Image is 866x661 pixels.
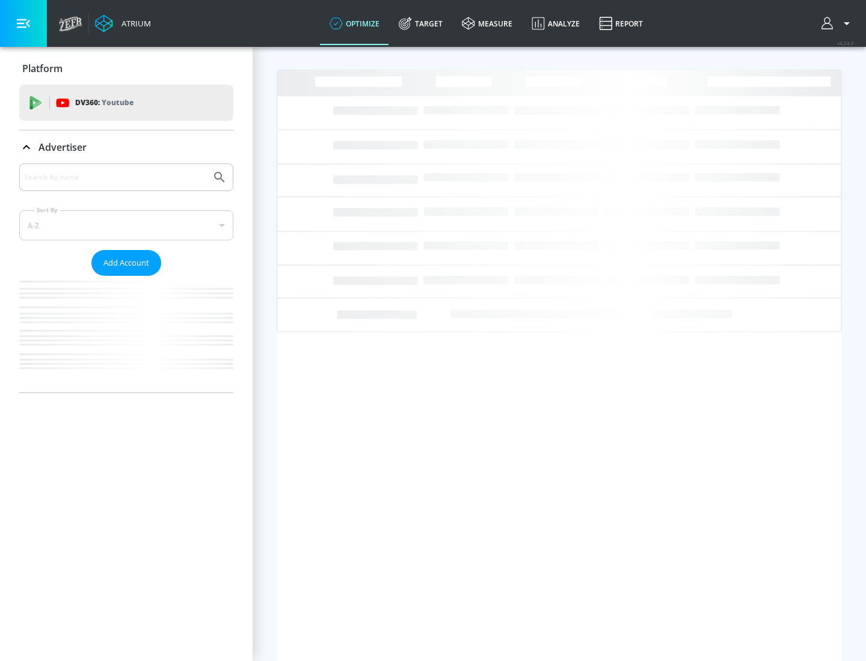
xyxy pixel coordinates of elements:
[22,62,63,75] p: Platform
[522,2,589,45] a: Analyze
[19,85,233,121] div: DV360: Youtube
[102,96,134,109] p: Youtube
[452,2,522,45] a: measure
[75,96,134,109] p: DV360:
[34,206,60,214] label: Sort By
[837,40,854,46] span: v 4.24.0
[389,2,452,45] a: Target
[320,2,389,45] a: optimize
[91,250,161,276] button: Add Account
[19,210,233,240] div: A-Z
[95,14,151,32] a: Atrium
[19,130,233,164] div: Advertiser
[19,276,233,392] nav: list of Advertiser
[19,163,233,392] div: Advertiser
[19,52,233,85] div: Platform
[103,256,149,270] span: Add Account
[38,141,87,154] p: Advertiser
[589,2,653,45] a: Report
[24,169,206,185] input: Search by name
[117,18,151,29] div: Atrium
